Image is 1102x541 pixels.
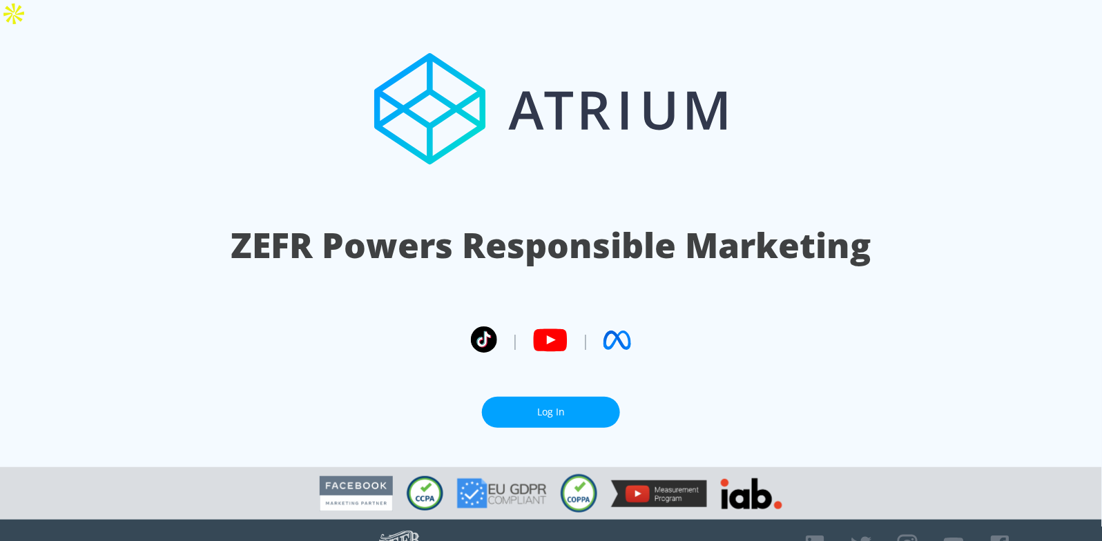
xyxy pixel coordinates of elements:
img: IAB [721,478,782,509]
img: GDPR Compliant [457,478,547,509]
h1: ZEFR Powers Responsible Marketing [231,222,871,269]
span: | [511,330,519,351]
img: COPPA Compliant [561,474,597,513]
img: Facebook Marketing Partner [320,476,393,511]
a: Log In [482,397,620,428]
img: CCPA Compliant [407,476,443,511]
img: YouTube Measurement Program [611,480,707,507]
span: | [581,330,590,351]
